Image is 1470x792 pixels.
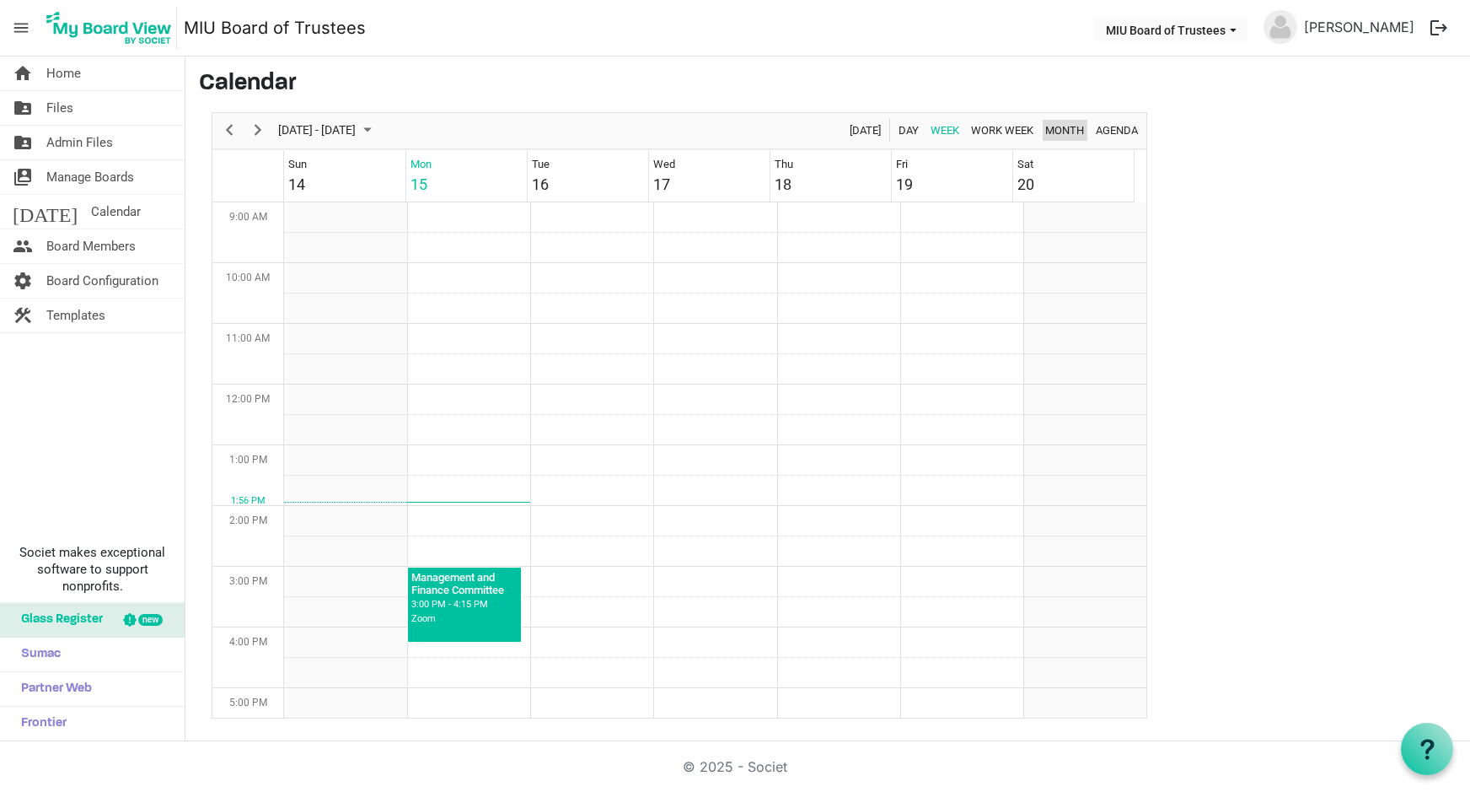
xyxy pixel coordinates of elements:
[411,568,518,597] div: Management and Finance Committee
[41,7,177,49] img: My Board View Logo
[13,195,78,229] span: [DATE]
[46,229,136,263] span: Board Members
[897,120,920,141] span: Day
[775,156,793,173] div: Thu
[41,7,184,49] a: My Board View Logo
[929,120,961,141] span: Week
[1043,120,1087,141] button: Month
[969,120,1035,141] span: Work Week
[13,603,103,637] span: Glass Register
[138,614,163,626] div: new
[5,12,37,44] span: menu
[229,636,267,648] span: 4:00 PM
[775,173,791,196] div: 18
[199,70,1457,99] h3: Calendar
[847,120,884,141] button: Today
[46,299,105,332] span: Templates
[13,264,33,298] span: settings
[683,758,787,775] a: © 2025 - Societ
[276,120,357,141] span: [DATE] - [DATE]
[226,332,270,344] span: 11:00 AM
[532,156,550,173] div: Tue
[46,264,158,298] span: Board Configuration
[46,57,81,90] span: Home
[411,597,518,612] div: 3:00 PM - 4:15 PM
[13,57,33,90] span: home
[13,299,33,332] span: construction
[13,672,92,706] span: Partner Web
[13,160,33,194] span: switch_account
[46,160,134,194] span: Manage Boards
[653,156,675,173] div: Wed
[1095,18,1247,41] button: MIU Board of Trustees dropdownbutton
[896,156,908,173] div: Fri
[968,120,1037,141] button: Work Week
[848,120,883,141] span: [DATE]
[896,173,913,196] div: 19
[411,612,518,627] div: Zoom
[1297,10,1421,44] a: [PERSON_NAME]
[1093,120,1141,141] button: Agenda
[212,494,284,509] div: 1:56 PM
[13,638,61,671] span: Sumac
[215,113,244,148] div: previous period
[226,393,270,405] span: 12:00 PM
[46,91,73,125] span: Files
[229,211,267,223] span: 9:00 AM
[653,173,670,196] div: 17
[8,544,177,595] span: Societ makes exceptional software to support nonprofits.
[229,575,267,587] span: 3:00 PM
[13,126,33,159] span: folder_shared
[1263,10,1297,44] img: no-profile-picture.svg
[46,126,113,159] span: Admin Files
[218,120,241,141] button: Previous
[288,156,307,173] div: Sun
[247,120,270,141] button: Next
[1421,10,1457,46] button: logout
[276,120,379,141] button: September 2025
[184,11,366,45] a: MIU Board of Trustees
[1094,120,1140,141] span: Agenda
[410,156,432,173] div: Mon
[91,195,141,229] span: Calendar
[244,113,272,148] div: next period
[1017,156,1033,173] div: Sat
[229,515,267,526] span: 2:00 PM
[532,173,549,196] div: 16
[928,120,963,141] button: Week
[229,697,267,708] span: 5:00 PM
[288,173,305,196] div: 14
[896,120,922,141] button: Day
[13,229,33,263] span: people
[1043,120,1086,141] span: Month
[13,707,67,741] span: Frontier
[272,113,382,148] div: September 14 - 20, 2025
[226,272,270,283] span: 10:00 AM
[1017,173,1034,196] div: 20
[410,173,427,196] div: 15
[407,567,522,643] div: Management and Finance Committee Begin From Monday, September 15, 2025 at 3:00:00 PM GMT-05:00 En...
[13,91,33,125] span: folder_shared
[229,454,267,466] span: 1:00 PM
[212,112,1147,719] div: Week of September 15, 2025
